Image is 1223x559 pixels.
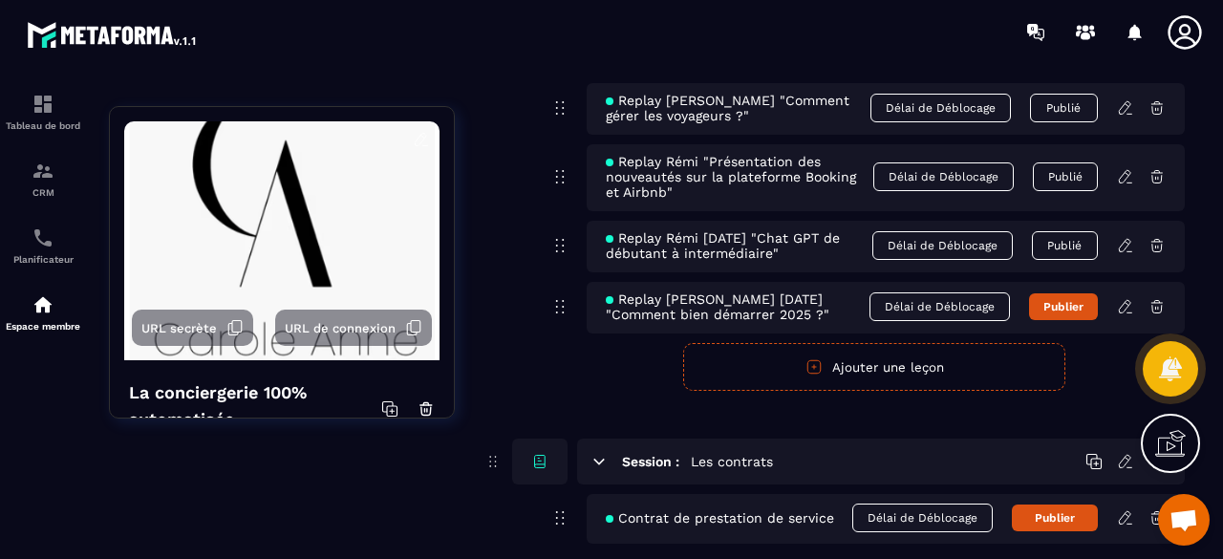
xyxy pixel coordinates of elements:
span: URL secrète [141,321,217,335]
a: formationformationTableau de bord [5,78,81,145]
button: Publié [1032,231,1098,260]
h6: Session : [622,454,679,469]
button: Ajouter une leçon [683,343,1065,391]
span: Replay Rémi "Présentation des nouveautés sur la plateforme Booking et Airbnb" [606,154,873,200]
span: Délai de Déblocage [852,504,993,532]
img: formation [32,160,54,183]
p: CRM [5,187,81,198]
span: Replay Rémi [DATE] "Chat GPT de débutant à intermédiaire" [606,230,872,261]
span: Délai de Déblocage [870,94,1011,122]
img: scheduler [32,226,54,249]
p: Tableau de bord [5,120,81,131]
button: Publié [1033,162,1098,191]
button: URL secrète [132,310,253,346]
span: Replay [PERSON_NAME] [DATE] "Comment bien démarrer 2025 ?" [606,291,869,322]
button: Publier [1012,505,1098,531]
span: Contrat de prestation de service [606,510,834,526]
button: Publier [1029,293,1098,320]
a: formationformationCRM [5,145,81,212]
button: Publié [1030,94,1098,122]
a: Ouvrir le chat [1158,494,1210,546]
h5: Les contrats [691,452,773,471]
span: Replay [PERSON_NAME] "Comment gérer les voyageurs ?" [606,93,870,123]
span: Délai de Déblocage [872,231,1013,260]
span: URL de connexion [285,321,396,335]
p: Planificateur [5,254,81,265]
span: Délai de Déblocage [869,292,1010,321]
button: URL de connexion [275,310,432,346]
p: Espace membre [5,321,81,332]
span: Délai de Déblocage [873,162,1014,191]
img: background [124,121,440,360]
img: logo [27,17,199,52]
a: schedulerschedulerPlanificateur [5,212,81,279]
h4: La conciergerie 100% automatisée [129,379,381,433]
a: automationsautomationsEspace membre [5,279,81,346]
img: automations [32,293,54,316]
img: formation [32,93,54,116]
